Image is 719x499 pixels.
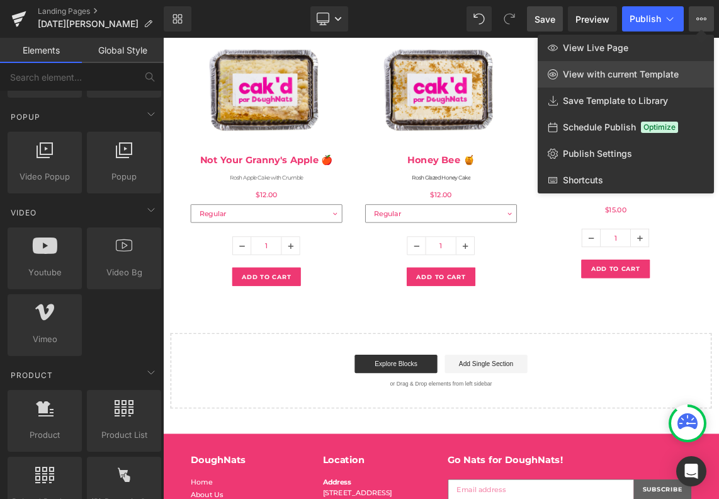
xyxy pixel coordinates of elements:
p: Bag Full! [575,186,665,197]
span: Youtube [11,266,78,279]
span: View Live Page [563,42,628,54]
span: ADD TO CART [347,322,414,332]
button: ADD TO CART [334,314,427,341]
button: Publish [622,6,684,32]
span: Video [9,207,38,219]
span: Preview [575,13,609,26]
span: Video Bg [91,266,157,279]
span: Vimeo [11,333,78,346]
span: Rosh Apple Cake with Crumble [91,186,192,196]
a: Global Style [82,38,164,63]
span: Save Template to Library [563,95,668,106]
span: Not Your Granny's Apple 🍎 [50,160,232,175]
span: View with current Template [563,69,679,80]
span: Product [9,369,54,381]
button: View Live PageView with current TemplateSave Template to LibrarySchedule PublishOptimizePublish S... [689,6,714,32]
span: Popup [9,111,42,123]
button: Undo [467,6,492,32]
a: Explore Blocks [263,434,376,459]
a: New Library [164,6,191,32]
span: Popup [91,170,157,183]
span: Save [535,13,555,26]
span: ADD TO CART [108,322,175,332]
span: $12.00 [127,208,156,222]
span: $15.00 [605,229,635,243]
span: Product List [91,428,157,442]
div: Open Intercom Messenger [676,456,706,486]
span: CloudNats [586,160,654,175]
p: Mini sprinkle meringues [575,197,665,209]
button: ADD TO CART [573,304,667,330]
span: ADD TO CART [586,311,654,321]
a: Landing Pages [38,6,164,16]
span: Product [11,428,78,442]
span: Optimize [641,122,678,133]
span: Publish Settings [563,148,632,159]
span: Video Popup [11,170,78,183]
a: Preview [568,6,617,32]
span: Shortcuts [563,175,603,186]
button: Redo [497,6,522,32]
button: ADD TO CART [94,314,188,341]
span: Publish [630,14,661,24]
span: Schedule Publish [563,122,636,133]
p: Rosh Glazed Honey Cake [341,186,421,197]
span: Honey Bee 🍯 [335,160,427,175]
span: $12.00 [366,208,395,222]
span: [DATE][PERSON_NAME] [38,19,139,29]
a: Add Single Section [386,434,499,459]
